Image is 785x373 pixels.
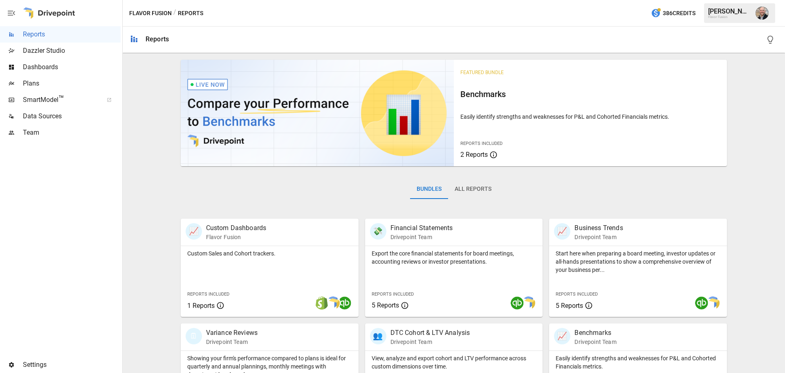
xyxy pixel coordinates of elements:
[574,233,623,241] p: Drivepoint Team
[58,94,64,104] span: ™
[186,328,202,344] div: 🗓
[206,328,258,338] p: Variance Reviews
[574,328,616,338] p: Benchmarks
[206,338,258,346] p: Drivepoint Team
[23,79,121,88] span: Plans
[556,354,720,371] p: Easily identify strengths and weaknesses for P&L and Cohorted Financials metrics.
[695,296,708,310] img: quickbooks
[187,292,229,297] span: Reports Included
[187,249,352,258] p: Custom Sales and Cohort trackers.
[390,223,453,233] p: Financial Statements
[554,223,570,240] div: 📈
[448,179,498,199] button: All Reports
[23,128,121,138] span: Team
[460,70,504,75] span: Featured Bundle
[372,354,536,371] p: View, analyze and export cohort and LTV performance across custom dimensions over time.
[370,223,386,240] div: 💸
[410,179,448,199] button: Bundles
[370,328,386,344] div: 👥
[23,62,121,72] span: Dashboards
[146,35,169,43] div: Reports
[554,328,570,344] div: 📈
[187,302,215,310] span: 1 Reports
[23,111,121,121] span: Data Sources
[206,233,267,241] p: Flavor Fusion
[390,328,470,338] p: DTC Cohort & LTV Analysis
[372,301,399,309] span: 5 Reports
[129,8,172,18] button: Flavor Fusion
[460,151,488,158] span: 2 Reports
[23,29,121,39] span: Reports
[23,95,98,105] span: SmartModel
[372,249,536,266] p: Export the core financial statements for board meetings, accounting reviews or investor presentat...
[338,296,351,310] img: quickbooks
[556,249,720,274] p: Start here when preparing a board meeting, investor updates or all-hands presentations to show a ...
[315,296,328,310] img: shopify
[186,223,202,240] div: 📈
[460,141,502,146] span: Reports Included
[390,338,470,346] p: Drivepoint Team
[460,113,720,121] p: Easily identify strengths and weaknesses for P&L and Cohorted Financials metrics.
[663,8,695,18] span: 386 Credits
[327,296,340,310] img: smart model
[173,8,176,18] div: /
[23,46,121,56] span: Dazzler Studio
[511,296,524,310] img: quickbooks
[23,360,121,370] span: Settings
[706,296,720,310] img: smart model
[460,88,720,101] h6: Benchmarks
[181,60,454,166] img: video thumbnail
[556,302,583,310] span: 5 Reports
[556,292,598,297] span: Reports Included
[708,7,751,15] div: [PERSON_NAME]
[206,223,267,233] p: Custom Dashboards
[751,2,774,25] button: Dustin Jacobson
[372,292,414,297] span: Reports Included
[574,223,623,233] p: Business Trends
[648,6,699,21] button: 386Credits
[390,233,453,241] p: Drivepoint Team
[756,7,769,20] img: Dustin Jacobson
[708,15,751,19] div: Flavor Fusion
[522,296,535,310] img: smart model
[574,338,616,346] p: Drivepoint Team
